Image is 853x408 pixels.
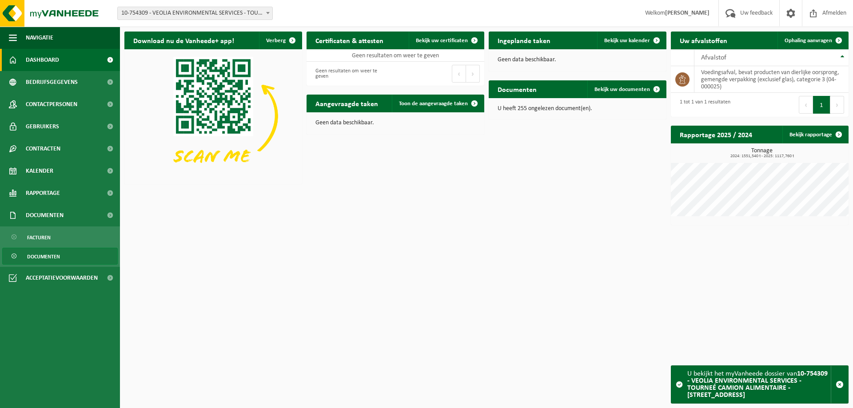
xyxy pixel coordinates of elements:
[118,7,272,20] span: 10-754309 - VEOLIA ENVIRONMENTAL SERVICES - TOURNEÉ CAMION ALIMENTAIRE - 5140 SOMBREFFE, RUE DE L...
[416,38,468,44] span: Bekijk uw certificaten
[665,10,710,16] strong: [PERSON_NAME]
[399,101,468,107] span: Toon de aangevraagde taken
[687,370,828,399] strong: 10-754309 - VEOLIA ENVIRONMENTAL SERVICES - TOURNEÉ CAMION ALIMENTAIRE - [STREET_ADDRESS]
[466,65,480,83] button: Next
[675,154,849,158] span: 2024: 1551,540 t - 2025: 1117,760 t
[694,66,849,93] td: voedingsafval, bevat producten van dierlijke oorsprong, gemengde verpakking (exclusief glas), cat...
[782,126,848,143] a: Bekijk rapportage
[409,32,483,49] a: Bekijk uw certificaten
[392,95,483,112] a: Toon de aangevraagde taken
[597,32,666,49] a: Bekijk uw kalender
[26,160,53,182] span: Kalender
[26,71,78,93] span: Bedrijfsgegevens
[307,32,392,49] h2: Certificaten & attesten
[311,64,391,83] div: Geen resultaten om weer te geven
[785,38,832,44] span: Ophaling aanvragen
[671,32,736,49] h2: Uw afvalstoffen
[27,248,60,265] span: Documenten
[813,96,830,114] button: 1
[259,32,301,49] button: Verberg
[26,204,64,226] span: Documenten
[830,96,844,114] button: Next
[489,32,559,49] h2: Ingeplande taken
[2,229,118,246] a: Facturen
[26,267,98,289] span: Acceptatievoorwaarden
[2,248,118,265] a: Documenten
[604,38,650,44] span: Bekijk uw kalender
[307,95,387,112] h2: Aangevraagde taken
[701,54,726,61] span: Afvalstof
[675,95,730,115] div: 1 tot 1 van 1 resultaten
[26,27,53,49] span: Navigatie
[687,366,831,403] div: U bekijkt het myVanheede dossier van
[452,65,466,83] button: Previous
[124,32,243,49] h2: Download nu de Vanheede+ app!
[315,120,475,126] p: Geen data beschikbaar.
[26,93,77,115] span: Contactpersonen
[124,49,302,182] img: Download de VHEPlus App
[307,49,484,62] td: Geen resultaten om weer te geven
[587,80,666,98] a: Bekijk uw documenten
[777,32,848,49] a: Ophaling aanvragen
[675,148,849,158] h3: Tonnage
[594,87,650,92] span: Bekijk uw documenten
[799,96,813,114] button: Previous
[26,138,60,160] span: Contracten
[27,229,51,246] span: Facturen
[671,126,761,143] h2: Rapportage 2025 / 2024
[489,80,546,98] h2: Documenten
[26,49,59,71] span: Dashboard
[26,115,59,138] span: Gebruikers
[266,38,286,44] span: Verberg
[117,7,273,20] span: 10-754309 - VEOLIA ENVIRONMENTAL SERVICES - TOURNEÉ CAMION ALIMENTAIRE - 5140 SOMBREFFE, RUE DE L...
[498,57,658,63] p: Geen data beschikbaar.
[26,182,60,204] span: Rapportage
[498,106,658,112] p: U heeft 255 ongelezen document(en).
